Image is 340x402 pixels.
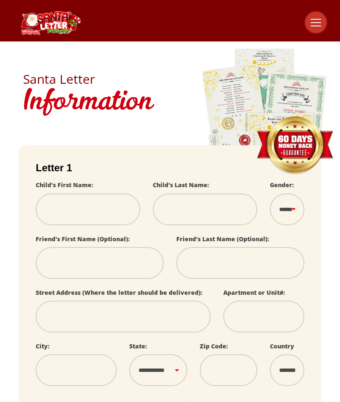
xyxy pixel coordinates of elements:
img: Money Back Guarantee [256,116,334,175]
h2: Santa Letter [23,73,317,85]
label: Child's Last Name: [153,181,209,189]
label: Friend's First Name (Optional): [36,235,130,243]
h2: Letter 1 [36,162,304,174]
label: Child's First Name: [36,181,93,189]
label: Street Address (Where the letter should be delivered): [36,289,202,296]
label: Zip Code: [200,342,228,350]
h1: Information [23,85,317,120]
label: Country [270,342,294,350]
label: Gender: [270,181,294,189]
label: City: [36,342,50,350]
label: Friend's Last Name (Optional): [176,235,269,243]
label: State: [129,342,147,350]
label: Apartment or Unit#: [223,289,285,296]
img: Santa Letter Logo [19,11,82,35]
